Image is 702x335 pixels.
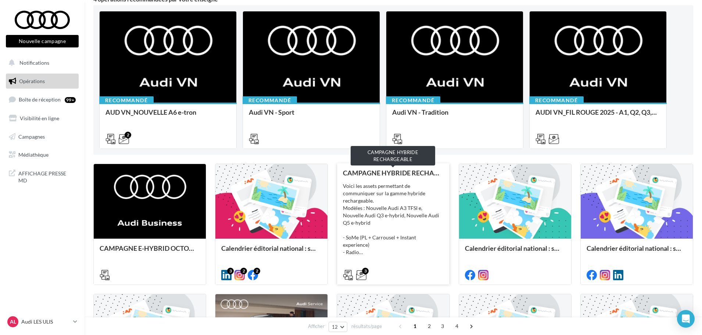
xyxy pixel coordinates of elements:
[529,96,584,104] div: Recommandé
[19,60,49,66] span: Notifications
[343,169,443,177] div: CAMPAGNE HYBRIDE RECHARGEABLE
[227,268,234,274] div: 3
[386,96,440,104] div: Recommandé
[10,318,16,325] span: AL
[677,310,695,328] div: Open Intercom Messenger
[451,320,463,332] span: 4
[6,35,79,47] button: Nouvelle campagne
[308,323,325,330] span: Afficher
[423,320,435,332] span: 2
[105,108,230,123] div: AUD VN_NOUVELLE A6 e-tron
[6,315,79,329] a: AL Audi LES ULIS
[18,168,76,184] span: AFFICHAGE PRESSE MD
[362,268,369,274] div: 3
[587,245,687,259] div: Calendrier éditorial national : semaine du 08.09 au 14.09
[4,147,80,163] a: Médiathèque
[351,323,382,330] span: résultats/page
[21,318,70,325] p: Audi LES ULIS
[465,245,565,259] div: Calendrier éditorial national : semaine du 15.09 au 21.09
[4,55,77,71] button: Notifications
[409,320,421,332] span: 1
[99,96,154,104] div: Recommandé
[4,111,80,126] a: Visibilité en ligne
[392,108,517,123] div: Audi VN - Tradition
[329,322,347,332] button: 12
[4,165,80,187] a: AFFICHAGE PRESSE MD
[332,324,338,330] span: 12
[65,97,76,103] div: 99+
[254,268,260,274] div: 2
[437,320,448,332] span: 3
[19,78,45,84] span: Opérations
[4,74,80,89] a: Opérations
[343,182,443,256] div: Voici les assets permettant de communiquer sur la gamme hybride rechargeable. Modèles : Nouvelle ...
[4,92,80,107] a: Boîte de réception99+
[536,108,660,123] div: AUDI VN_FIL ROUGE 2025 - A1, Q2, Q3, Q5 et Q4 e-tron
[249,108,374,123] div: Audi VN - Sport
[125,132,131,138] div: 2
[100,245,200,259] div: CAMPAGNE E-HYBRID OCTOBRE B2B
[240,268,247,274] div: 2
[20,115,59,121] span: Visibilité en ligne
[18,133,45,139] span: Campagnes
[243,96,297,104] div: Recommandé
[351,146,435,165] div: CAMPAGNE HYBRIDE RECHARGEABLE
[221,245,322,259] div: Calendrier éditorial national : semaine du 22.09 au 28.09
[18,152,49,158] span: Médiathèque
[4,129,80,145] a: Campagnes
[19,96,61,103] span: Boîte de réception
